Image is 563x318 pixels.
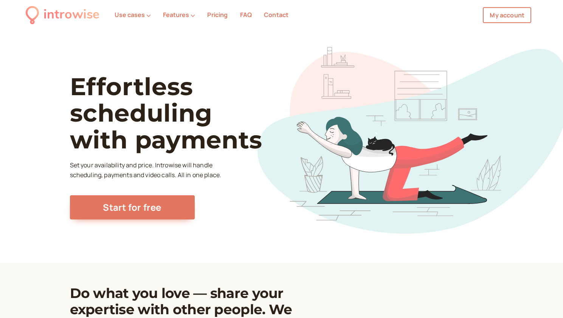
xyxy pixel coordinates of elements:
[163,11,195,18] button: Features
[264,11,288,19] a: Contact
[525,282,563,318] iframe: Chat Widget
[70,195,195,219] a: Start for free
[70,161,223,180] p: Set your availability and price. Introwise will handle scheduling, payments and video calls. All ...
[483,7,531,23] a: My account
[115,11,151,18] button: Use cases
[70,73,290,153] h1: Effortless scheduling with payments
[26,5,99,25] a: introwise
[240,11,252,19] a: FAQ
[207,11,228,19] a: Pricing
[43,5,99,25] div: introwise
